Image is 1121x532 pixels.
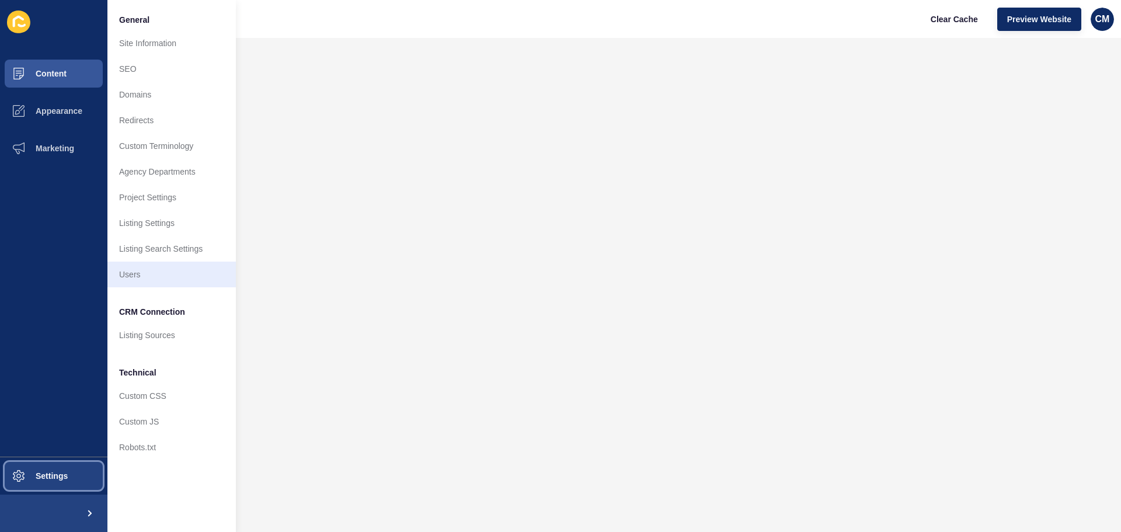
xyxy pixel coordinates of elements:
span: CM [1095,13,1110,25]
button: Clear Cache [921,8,988,31]
a: Domains [107,82,236,107]
span: Technical [119,367,156,378]
a: Robots.txt [107,434,236,460]
span: General [119,14,149,26]
a: Listing Sources [107,322,236,348]
a: Redirects [107,107,236,133]
span: Clear Cache [931,13,978,25]
a: Agency Departments [107,159,236,185]
a: SEO [107,56,236,82]
a: Custom JS [107,409,236,434]
a: Custom CSS [107,383,236,409]
button: Preview Website [997,8,1081,31]
a: Listing Settings [107,210,236,236]
a: Custom Terminology [107,133,236,159]
a: Project Settings [107,185,236,210]
a: Site Information [107,30,236,56]
a: Users [107,262,236,287]
a: Listing Search Settings [107,236,236,262]
span: Preview Website [1007,13,1071,25]
span: CRM Connection [119,306,185,318]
